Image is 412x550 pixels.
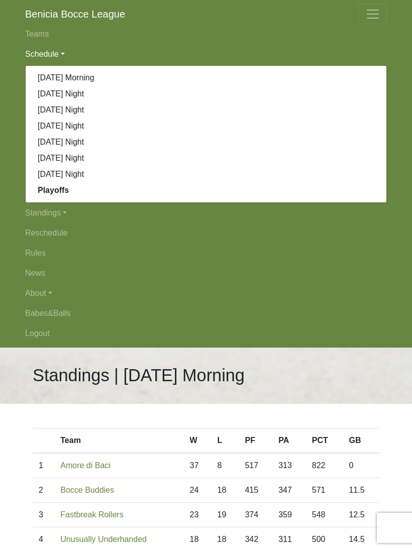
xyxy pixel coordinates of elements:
div: Schedule [25,65,387,203]
a: [DATE] Night [26,134,386,150]
a: Unusually Underhanded [60,535,147,543]
a: Playoffs [26,182,386,198]
td: 0 [343,453,379,478]
a: Logout [25,323,387,344]
a: Reschedule [25,223,387,243]
td: 313 [272,453,306,478]
a: [DATE] Night [26,86,386,102]
th: L [212,428,239,454]
td: 2 [33,478,54,503]
strong: Playoffs [38,186,69,194]
th: Team [54,428,183,454]
a: [DATE] Night [26,118,386,134]
td: 23 [184,503,212,527]
td: 8 [212,453,239,478]
a: News [25,263,387,283]
th: W [184,428,212,454]
td: 374 [239,503,272,527]
a: [DATE] Night [26,102,386,118]
td: 18 [212,478,239,503]
th: GB [343,428,379,454]
td: 37 [184,453,212,478]
td: 12.5 [343,503,379,527]
td: 347 [272,478,306,503]
button: Toggle navigation [359,4,387,24]
td: 24 [184,478,212,503]
a: [DATE] Night [26,166,386,182]
td: 3 [33,503,54,527]
td: 517 [239,453,272,478]
td: 1 [33,453,54,478]
a: Bocce Buddies [60,486,114,494]
a: Babes&Balls [25,303,387,323]
a: Amore di Baci [60,461,111,470]
th: PA [272,428,306,454]
a: About [25,283,387,303]
td: 548 [306,503,343,527]
a: Fastbreak Rollers [60,510,123,519]
td: 571 [306,478,343,503]
a: [DATE] Morning [26,70,386,86]
td: 415 [239,478,272,503]
h1: Standings | [DATE] Morning [33,365,245,386]
a: [DATE] Night [26,150,386,166]
a: Rules [25,243,387,263]
td: 822 [306,453,343,478]
th: PF [239,428,272,454]
td: 11.5 [343,478,379,503]
a: Teams [25,24,387,44]
td: 359 [272,503,306,527]
a: Schedule [25,44,387,64]
a: Benicia Bocce League [25,4,125,24]
th: PCT [306,428,343,454]
a: Standings [25,203,387,223]
td: 19 [212,503,239,527]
